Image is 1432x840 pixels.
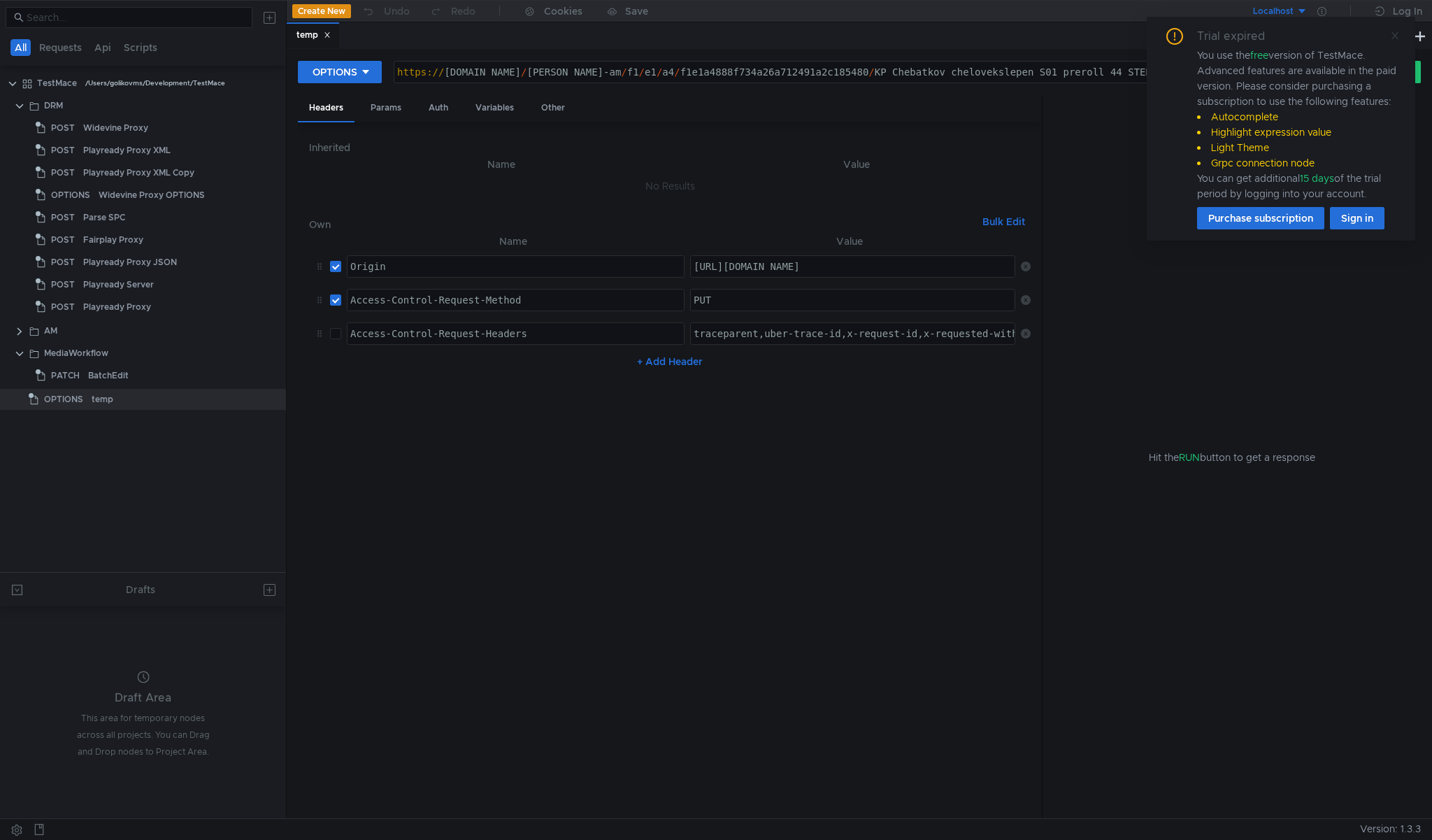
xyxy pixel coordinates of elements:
button: Sign in [1330,207,1384,229]
div: Log In [1393,3,1422,20]
div: Params [359,95,413,121]
div: BatchEdit [88,365,129,386]
button: Undo [351,1,420,22]
button: Api [90,39,115,56]
span: OPTIONS [44,389,83,410]
div: You can get additional of the trial period by logging into your account. [1197,171,1398,201]
input: Search... [27,10,244,25]
div: Parse SPC [83,207,125,228]
div: Headers [298,95,355,122]
div: Variables [464,95,525,121]
span: Version: 1.3.3 [1360,819,1421,839]
span: Hit the button to get a response [1149,450,1315,465]
button: Bulk Edit [977,213,1031,230]
div: Auth [417,95,459,121]
div: MediaWorkflow [44,343,108,364]
div: Trial expired [1197,28,1282,45]
div: temp [296,28,331,43]
div: AM [44,320,57,341]
span: 15 days [1300,172,1334,185]
span: POST [51,297,75,318]
span: POST [51,252,75,273]
th: Name [341,233,685,250]
span: POST [51,118,75,138]
div: OPTIONS [313,64,357,80]
button: + Add Header [631,353,708,370]
div: Playready Proxy XML Copy [83,162,194,183]
button: Purchase subscription [1197,207,1324,229]
th: Value [682,156,1031,173]
h6: Inherited [309,139,1031,156]
div: Playready Server [83,274,154,295]
div: Cookies [544,3,582,20]
div: Drafts [126,581,155,598]
li: Light Theme [1197,140,1398,155]
th: Value [685,233,1015,250]
button: Redo [420,1,485,22]
span: POST [51,162,75,183]
li: Autocomplete [1197,109,1398,124]
div: Undo [384,3,410,20]
span: OPTIONS [51,185,90,206]
div: You use the version of TestMace. Advanced features are available in the paid version. Please cons... [1197,48,1398,201]
button: All [10,39,31,56]
div: temp [92,389,113,410]
button: Create New [292,4,351,18]
div: /Users/golikovms/Development/TestMace [85,73,225,94]
div: Redo [451,3,475,20]
li: Highlight expression value [1197,124,1398,140]
div: Widevine Proxy [83,118,148,138]
span: PATCH [51,365,80,386]
div: Playready Proxy [83,297,151,318]
span: POST [51,274,75,295]
div: TestMace [37,73,77,94]
span: POST [51,140,75,161]
span: POST [51,207,75,228]
div: Fairplay Proxy [83,229,143,250]
span: RUN [1179,451,1200,464]
div: Localhost [1253,5,1294,18]
span: POST [51,229,75,250]
th: Name [320,156,682,173]
div: Widevine Proxy OPTIONS [99,185,205,206]
span: free [1250,49,1268,62]
nz-embed-empty: No Results [645,180,695,192]
div: Save [625,6,648,16]
div: Playready Proxy XML [83,140,171,161]
li: Grpc connection node [1197,155,1398,171]
h6: Own [309,216,977,233]
button: OPTIONS [298,61,382,83]
button: Scripts [120,39,162,56]
div: Playready Proxy JSON [83,252,177,273]
div: DRM [44,95,63,116]
button: Requests [35,39,86,56]
div: Other [530,95,576,121]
